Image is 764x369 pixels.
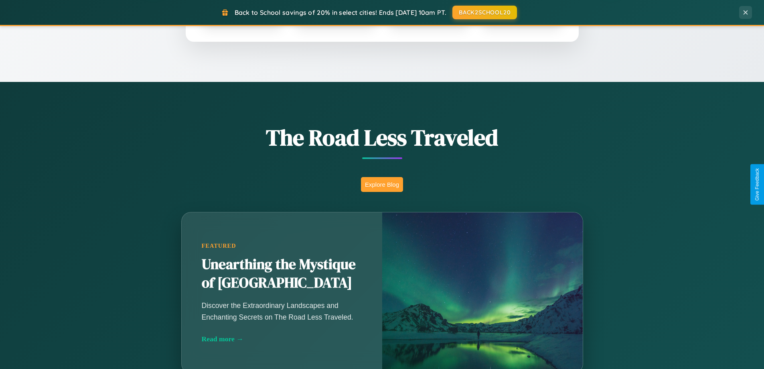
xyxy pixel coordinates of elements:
[202,300,362,322] p: Discover the Extraordinary Landscapes and Enchanting Secrets on The Road Less Traveled.
[361,177,403,192] button: Explore Blog
[452,6,517,19] button: BACK2SCHOOL20
[235,8,446,16] span: Back to School savings of 20% in select cities! Ends [DATE] 10am PT.
[202,255,362,292] h2: Unearthing the Mystique of [GEOGRAPHIC_DATA]
[754,168,760,201] div: Give Feedback
[142,122,623,153] h1: The Road Less Traveled
[202,243,362,249] div: Featured
[202,335,362,343] div: Read more →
